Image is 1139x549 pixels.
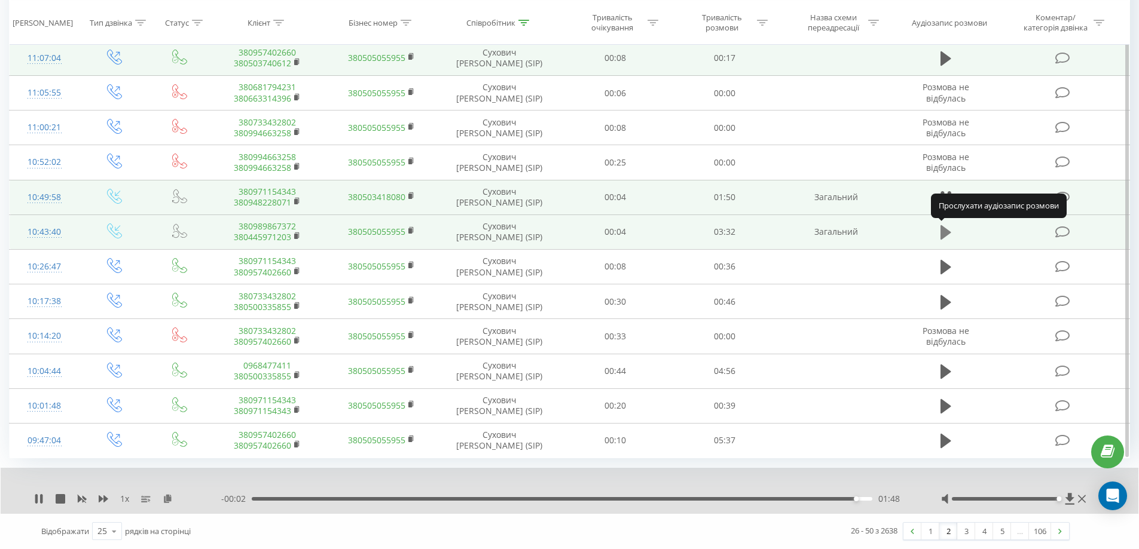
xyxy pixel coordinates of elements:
a: 380500335855 [234,301,291,312]
div: Назва схеми переадресації [801,13,865,33]
div: 26 - 50 з 2638 [851,525,897,536]
span: рядків на сторінці [125,526,191,536]
td: Сухович [PERSON_NAME] (SIP) [438,76,561,111]
div: 10:17:38 [22,290,68,313]
span: 01:48 [878,493,900,505]
div: … [1011,523,1029,539]
a: 380957402660 [234,336,291,347]
a: 380957402660 [239,47,296,58]
a: 2 [939,523,957,539]
span: Розмова не відбулась [923,151,969,173]
td: 00:44 [561,354,670,388]
a: 4 [975,523,993,539]
td: 00:00 [670,76,780,111]
a: 380994663258 [234,162,291,173]
div: 10:49:58 [22,186,68,209]
a: 380445971203 [234,231,291,243]
div: 11:07:04 [22,47,68,70]
div: 10:52:02 [22,151,68,174]
a: 380994663258 [239,151,296,162]
a: 380505055955 [348,296,405,307]
a: 380505055955 [348,157,405,168]
span: Розмова не відбулась [923,81,969,103]
div: 11:05:55 [22,81,68,105]
a: 380971154343 [239,394,296,406]
td: Сухович [PERSON_NAME] (SIP) [438,284,561,319]
div: Статус [165,17,189,27]
div: Тривалість очікування [581,13,645,33]
div: Accessibility label [1056,496,1061,501]
a: 106 [1029,523,1051,539]
a: 380505055955 [348,226,405,237]
a: 380681794231 [239,81,296,93]
a: 380733432802 [239,325,296,336]
td: 00:33 [561,319,670,354]
span: Розмова не відбулась [923,325,969,347]
td: 04:56 [670,354,780,388]
td: 00:04 [561,214,670,249]
div: Аудіозапис розмови [912,17,987,27]
td: Сухович [PERSON_NAME] (SIP) [438,354,561,388]
a: 380733432802 [239,116,296,128]
span: 1 x [120,493,129,505]
td: 03:32 [670,214,780,249]
td: Загальний [779,180,893,214]
div: 10:14:20 [22,324,68,348]
td: 00:20 [561,388,670,423]
a: 380663314396 [234,93,291,104]
td: Сухович [PERSON_NAME] (SIP) [438,111,561,145]
a: 1 [921,523,939,539]
td: Сухович [PERSON_NAME] (SIP) [438,41,561,75]
div: 10:26:47 [22,255,68,278]
td: Сухович [PERSON_NAME] (SIP) [438,388,561,423]
div: Клієнт [248,17,270,27]
td: 00:00 [670,111,780,145]
a: 380500335855 [234,370,291,382]
a: 380957402660 [234,440,291,451]
td: 00:00 [670,145,780,180]
div: [PERSON_NAME] [13,17,73,27]
a: 380971154343 [239,186,296,197]
td: 00:17 [670,41,780,75]
a: 380989867372 [239,220,296,232]
div: Бізнес номер [349,17,398,27]
td: 05:37 [670,423,780,458]
td: 00:25 [561,145,670,180]
span: Відображати [41,526,89,536]
div: 10:43:40 [22,220,68,244]
td: 00:36 [670,249,780,284]
td: 00:46 [670,284,780,319]
div: 25 [97,525,107,537]
a: 380505055955 [348,365,405,376]
div: Прослухати аудіозапис розмови [931,194,1067,217]
a: 380505055955 [348,52,405,63]
a: 380994663258 [234,127,291,139]
div: Accessibility label [854,496,859,501]
td: 00:06 [561,76,670,111]
span: Розмова не відбулась [923,116,969,139]
a: 380505055955 [348,260,405,272]
td: 00:08 [561,249,670,284]
a: 380505055955 [348,87,405,99]
a: 380948228071 [234,197,291,208]
td: 00:08 [561,41,670,75]
td: Сухович [PERSON_NAME] (SIP) [438,249,561,284]
div: Тип дзвінка [90,17,132,27]
a: 380505055955 [348,400,405,411]
div: Коментар/категорія дзвінка [1021,13,1091,33]
td: Загальний [779,214,893,249]
td: 00:39 [670,388,780,423]
a: 380505055955 [348,122,405,133]
a: 3 [957,523,975,539]
td: 00:04 [561,180,670,214]
div: 10:01:48 [22,394,68,418]
div: 09:47:04 [22,429,68,452]
td: Сухович [PERSON_NAME] (SIP) [438,423,561,458]
a: 380505055955 [348,434,405,446]
a: 0968477411 [243,360,291,371]
div: Співробітник [466,17,515,27]
td: 01:50 [670,180,780,214]
a: 380957402660 [239,429,296,440]
div: Open Intercom Messenger [1098,481,1127,510]
td: Сухович [PERSON_NAME] (SIP) [438,214,561,249]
